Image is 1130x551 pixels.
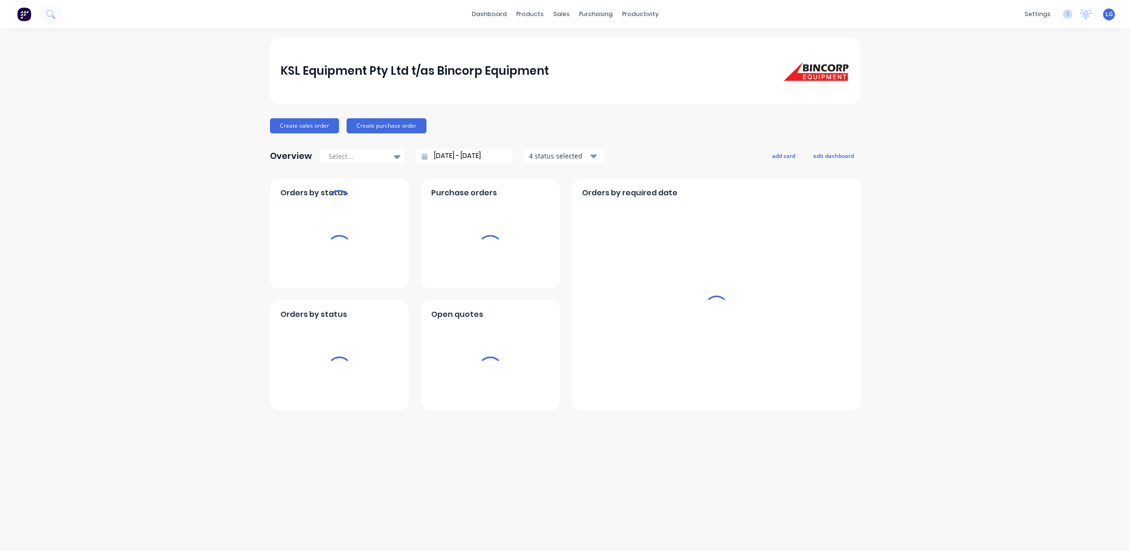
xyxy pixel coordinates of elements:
[431,187,497,199] span: Purchase orders
[574,7,617,21] div: purchasing
[512,7,548,21] div: products
[280,61,549,80] div: KSL Equipment Pty Ltd t/as Bincorp Equipment
[270,147,312,166] div: Overview
[548,7,574,21] div: sales
[617,7,663,21] div: productivity
[529,151,589,161] div: 4 status selected
[467,7,512,21] a: dashboard
[582,187,678,199] span: Orders by required date
[783,61,850,81] img: KSL Equipment Pty Ltd t/as Bincorp Equipment
[807,149,860,162] button: edit dashboard
[347,118,426,133] button: Create purchase order
[17,7,31,21] img: Factory
[270,118,339,133] button: Create sales order
[1105,10,1113,18] span: LG
[280,187,347,199] span: Orders by status
[431,309,483,320] span: Open quotes
[1020,7,1055,21] div: settings
[524,149,604,163] button: 4 status selected
[280,309,347,320] span: Orders by status
[766,149,801,162] button: add card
